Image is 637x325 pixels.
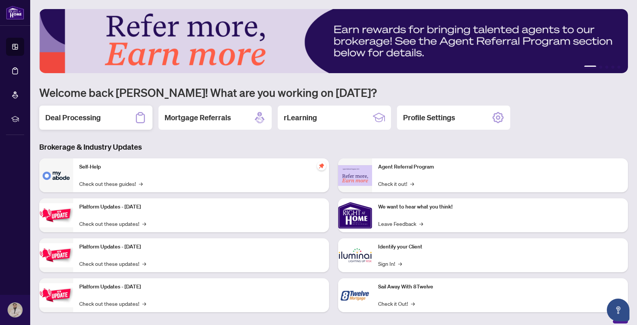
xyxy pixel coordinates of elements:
[378,283,622,291] p: Sail Away With 8Twelve
[6,6,24,20] img: logo
[403,112,455,123] h2: Profile Settings
[142,259,146,268] span: →
[39,85,628,100] h1: Welcome back [PERSON_NAME]! What are you working on [DATE]?
[39,142,628,152] h3: Brokerage & Industry Updates
[378,179,414,188] a: Check it out!→
[378,163,622,171] p: Agent Referral Program
[139,179,143,188] span: →
[39,203,73,227] img: Platform Updates - July 21, 2025
[39,283,73,307] img: Platform Updates - June 23, 2025
[79,179,143,188] a: Check out these guides!→
[378,243,622,251] p: Identify your Client
[39,158,73,192] img: Self-Help
[45,112,101,123] h2: Deal Processing
[8,303,22,317] img: Profile Icon
[584,66,596,69] button: 1
[338,165,372,186] img: Agent Referral Program
[142,299,146,308] span: →
[410,179,414,188] span: →
[607,299,629,321] button: Open asap
[398,259,402,268] span: →
[284,112,317,123] h2: rLearning
[338,278,372,312] img: Sail Away With 8Twelve
[79,219,146,228] a: Check out these updates!→
[378,259,402,268] a: Sign In!→
[599,66,602,69] button: 2
[378,203,622,211] p: We want to hear what you think!
[411,299,415,308] span: →
[378,299,415,308] a: Check it Out!→
[338,198,372,232] img: We want to hear what you think!
[79,283,323,291] p: Platform Updates - [DATE]
[79,243,323,251] p: Platform Updates - [DATE]
[419,219,423,228] span: →
[611,66,614,69] button: 4
[79,203,323,211] p: Platform Updates - [DATE]
[39,9,628,73] img: Slide 0
[165,112,231,123] h2: Mortgage Referrals
[617,66,620,69] button: 5
[79,163,323,171] p: Self-Help
[79,259,146,268] a: Check out these updates!→
[605,66,608,69] button: 3
[338,238,372,272] img: Identify your Client
[79,299,146,308] a: Check out these updates!→
[378,219,423,228] a: Leave Feedback→
[142,219,146,228] span: →
[317,161,326,170] span: pushpin
[39,243,73,267] img: Platform Updates - July 8, 2025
